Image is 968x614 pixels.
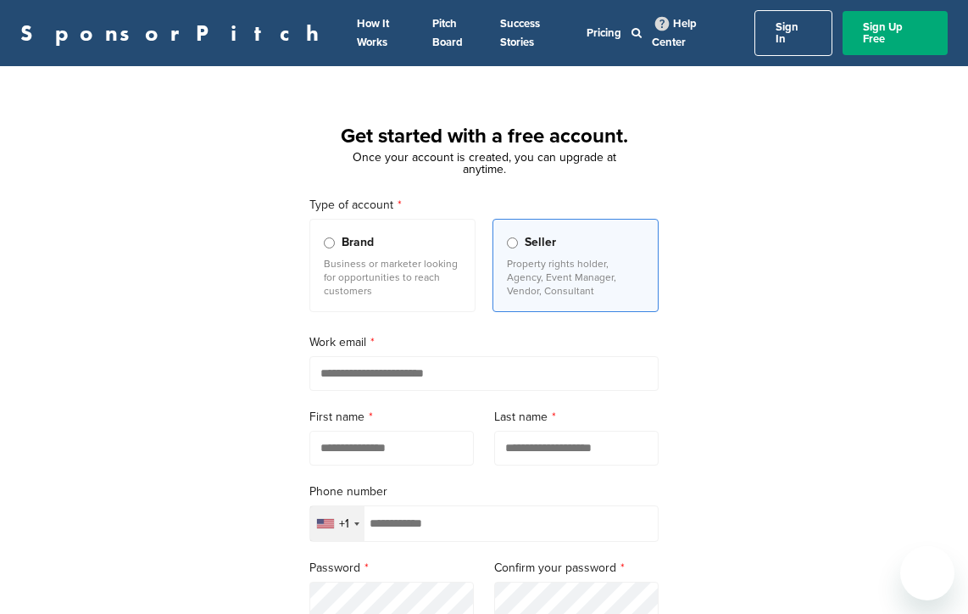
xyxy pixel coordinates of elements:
[309,408,474,427] label: First name
[324,257,461,298] p: Business or marketer looking for opportunities to reach customers
[342,233,374,252] span: Brand
[310,506,364,541] div: Selected country
[500,17,540,49] a: Success Stories
[494,408,659,427] label: Last name
[507,237,518,248] input: Seller Property rights holder, Agency, Event Manager, Vendor, Consultant
[289,121,679,152] h1: Get started with a free account.
[843,11,948,55] a: Sign Up Free
[494,559,659,578] label: Confirm your password
[754,10,832,56] a: Sign In
[525,233,556,252] span: Seller
[309,196,659,215] label: Type of account
[339,518,349,530] div: +1
[507,257,644,298] p: Property rights holder, Agency, Event Manager, Vendor, Consultant
[900,546,954,600] iframe: Button to launch messaging window
[587,26,621,40] a: Pricing
[324,237,335,248] input: Brand Business or marketer looking for opportunities to reach customers
[20,22,330,44] a: SponsorPitch
[309,559,474,578] label: Password
[432,17,463,49] a: Pitch Board
[357,17,389,49] a: How It Works
[309,483,659,501] label: Phone number
[353,150,616,176] span: Once your account is created, you can upgrade at anytime.
[652,14,697,53] a: Help Center
[309,333,659,352] label: Work email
